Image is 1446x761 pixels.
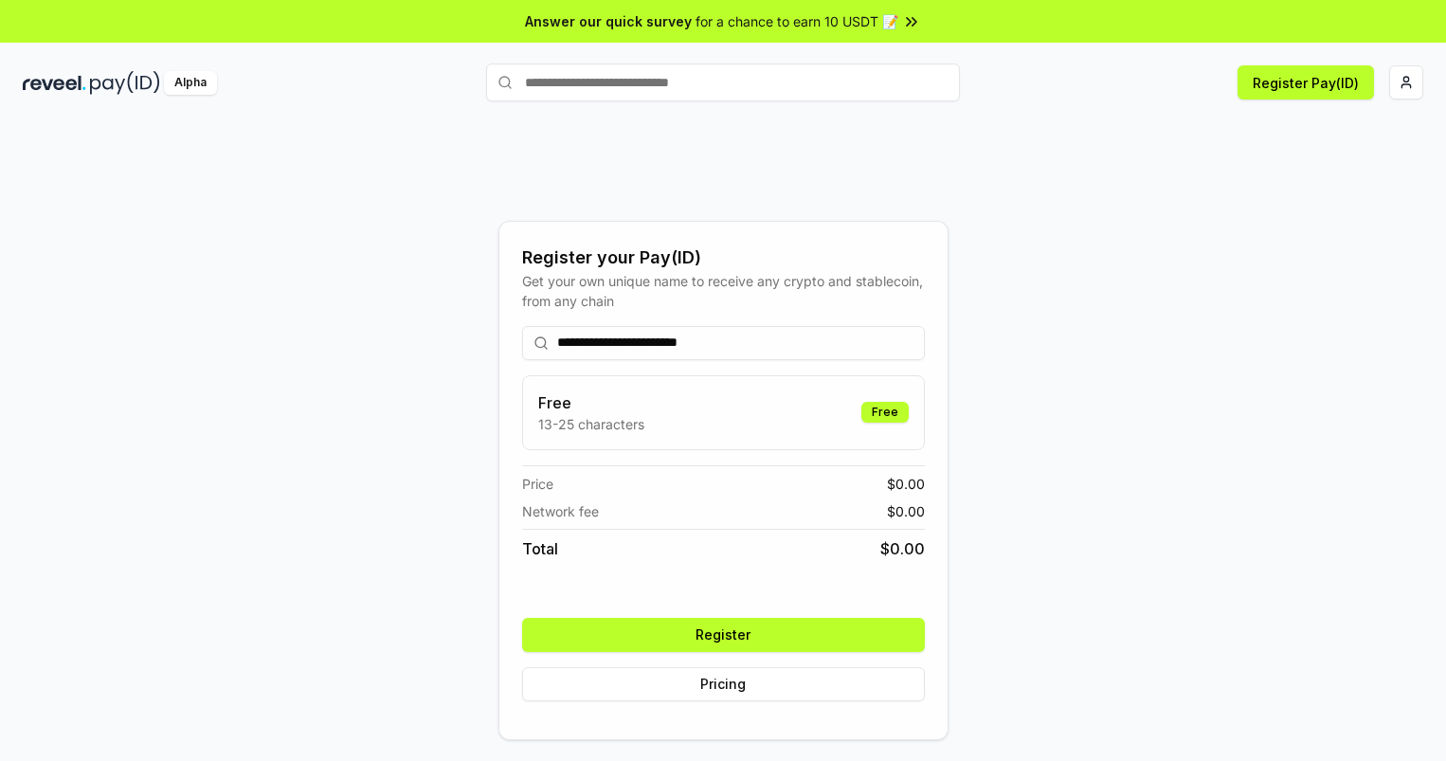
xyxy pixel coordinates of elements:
[164,71,217,95] div: Alpha
[538,391,644,414] h3: Free
[525,11,692,31] span: Answer our quick survey
[887,501,925,521] span: $ 0.00
[538,414,644,434] p: 13-25 characters
[522,618,925,652] button: Register
[1238,65,1374,100] button: Register Pay(ID)
[90,71,160,95] img: pay_id
[522,501,599,521] span: Network fee
[887,474,925,494] span: $ 0.00
[522,245,925,271] div: Register your Pay(ID)
[880,537,925,560] span: $ 0.00
[522,667,925,701] button: Pricing
[522,474,553,494] span: Price
[23,71,86,95] img: reveel_dark
[522,271,925,311] div: Get your own unique name to receive any crypto and stablecoin, from any chain
[696,11,898,31] span: for a chance to earn 10 USDT 📝
[522,537,558,560] span: Total
[861,402,909,423] div: Free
